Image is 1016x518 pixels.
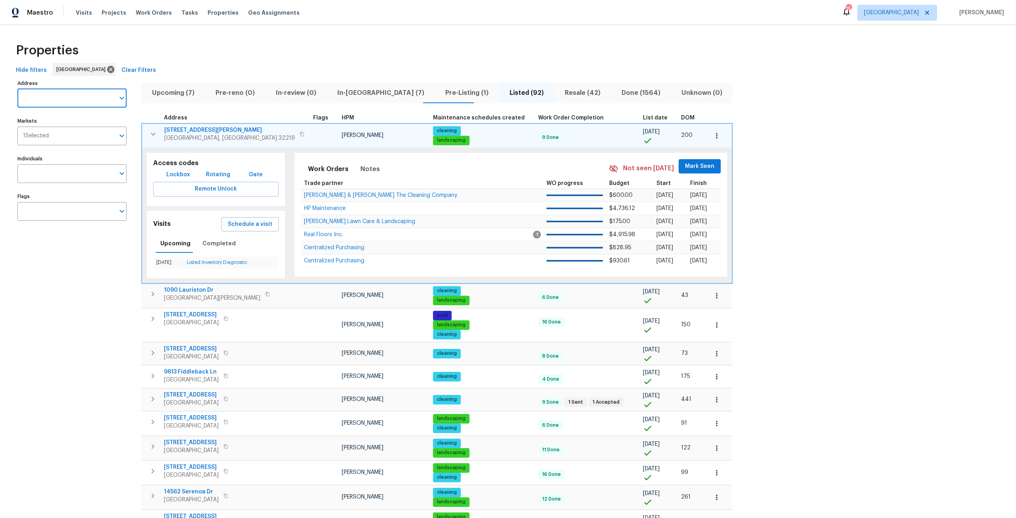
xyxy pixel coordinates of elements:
span: 122 [681,445,691,451]
span: [PERSON_NAME] [956,9,1004,17]
span: $4,736.12 [609,206,635,211]
span: [DATE] [643,441,660,447]
a: [PERSON_NAME] Lawn Care & Landscaping [304,219,415,224]
span: Mark Seen [685,162,714,171]
span: WO progress [546,181,583,186]
span: Budget [609,181,629,186]
span: [DATE] [643,417,660,422]
button: Open [116,92,127,104]
button: Open [116,130,127,141]
span: Resale (42) [559,87,606,98]
span: Work Orders [308,164,348,175]
span: Geo Assignments [248,9,300,17]
button: Remote Unlock [153,182,279,196]
h5: Visits [153,220,171,228]
span: [PERSON_NAME] [342,350,383,356]
span: Address [164,115,187,121]
button: Rotating [203,168,233,182]
span: Notes [360,164,380,175]
span: [PERSON_NAME] [342,494,383,500]
label: Individuals [17,156,127,161]
span: 9 Done [539,134,562,141]
span: [GEOGRAPHIC_DATA] [164,376,219,384]
span: Hide filters [16,65,47,75]
span: Pre-reno (0) [210,87,260,98]
button: Hide filters [13,63,50,78]
span: [DATE] [656,219,673,224]
span: landscaping [434,464,469,471]
span: 150 [681,322,691,327]
span: HPM [342,115,354,121]
span: 11 Done [539,447,563,453]
span: $828.95 [609,245,631,250]
span: [DATE] [656,232,673,237]
span: [PERSON_NAME] [342,445,383,451]
span: [STREET_ADDRESS] [164,414,219,422]
span: [DATE] [643,289,660,295]
span: $600.00 [609,193,633,198]
span: 1090 Lauriston Dr [164,286,260,294]
span: [GEOGRAPHIC_DATA] [164,471,219,479]
span: [DATE] [643,491,660,496]
span: [GEOGRAPHIC_DATA] [164,319,219,327]
span: Visits [76,9,92,17]
label: Flags [17,194,127,199]
span: Pre-Listing (1) [439,87,494,98]
span: cleaning [434,440,460,447]
span: Upcoming [160,239,190,248]
span: [GEOGRAPHIC_DATA][PERSON_NAME] [164,294,260,302]
span: [DATE] [656,206,673,211]
span: 9 Done [539,399,562,406]
span: Projects [102,9,126,17]
span: Start [656,181,671,186]
span: 1 Selected [23,133,49,139]
span: landscaping [434,449,469,456]
span: Work Order Completion [538,115,604,121]
span: [DATE] [643,318,660,324]
span: [STREET_ADDRESS][PERSON_NAME] [164,126,295,134]
span: [STREET_ADDRESS] [164,311,219,319]
span: [DATE] [656,193,673,198]
div: 15 [846,5,851,13]
span: Schedule a visit [228,220,272,229]
td: [DATE] [153,257,184,268]
span: cleaning [434,287,460,294]
span: Properties [208,9,239,17]
span: [STREET_ADDRESS] [164,345,219,353]
span: 1 Sent [565,399,586,406]
button: Lockbox [163,168,193,182]
h5: Access codes [153,159,279,168]
span: Work Orders [136,9,172,17]
span: landscaping [434,297,469,304]
span: landscaping [434,137,469,144]
span: [DATE] [690,258,707,264]
button: Gate [243,168,269,182]
span: Real Floors Inc. [304,232,343,237]
span: Rotating [206,170,230,180]
label: Address [17,81,127,86]
span: cleaning [434,425,460,431]
span: 73 [681,350,688,356]
a: Centralized Purchasing [304,245,364,250]
span: 43 [681,293,688,298]
span: [DATE] [690,232,707,237]
span: 8 Done [539,353,562,360]
button: Mark Seen [679,159,721,174]
span: 6 Done [539,422,562,429]
span: DOM [681,115,695,121]
span: 441 [681,397,691,402]
span: [STREET_ADDRESS] [164,391,219,399]
span: [GEOGRAPHIC_DATA] [164,399,219,407]
span: [STREET_ADDRESS] [164,463,219,471]
span: 16 Done [539,471,564,478]
span: 12 Done [539,496,564,503]
button: Open [116,168,127,179]
span: cleaning [434,127,460,134]
button: Open [116,206,127,217]
span: [GEOGRAPHIC_DATA] [164,422,219,430]
span: List date [643,115,668,121]
span: Done (1564) [616,87,666,98]
span: [GEOGRAPHIC_DATA] [164,353,219,361]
